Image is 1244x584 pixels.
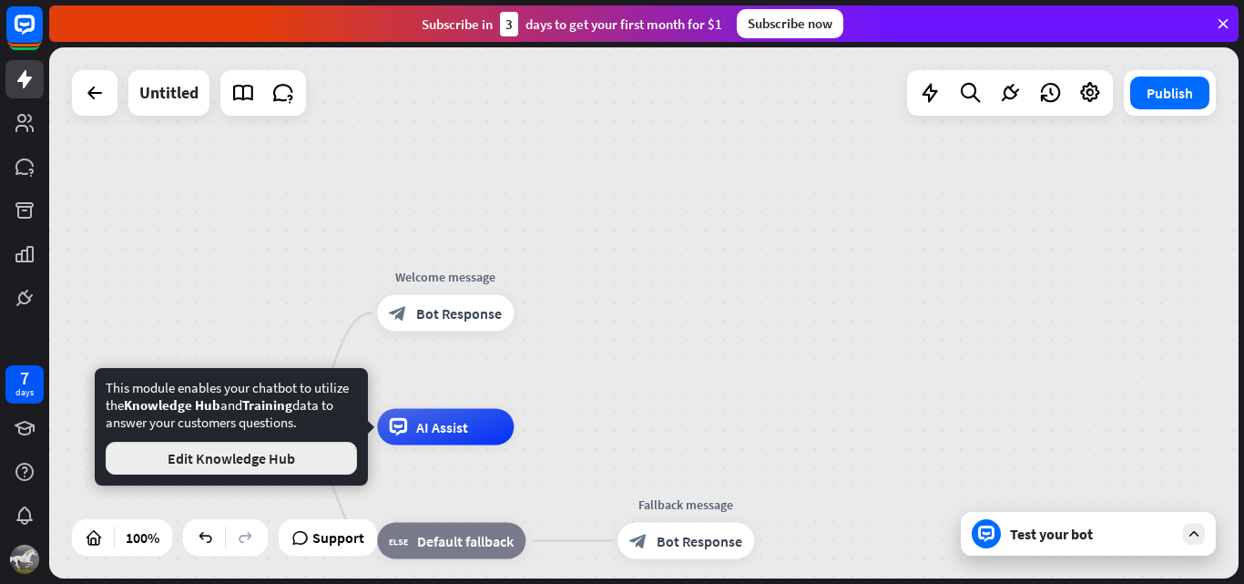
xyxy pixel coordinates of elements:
[15,7,69,62] button: Open LiveChat chat widget
[120,523,165,552] div: 100%
[5,365,44,404] a: 7 days
[15,386,34,399] div: days
[389,304,407,323] i: block_bot_response
[363,268,527,286] div: Welcome message
[1010,525,1174,543] div: Test your bot
[106,379,357,475] div: This module enables your chatbot to utilize the and data to answer your customers questions.
[629,532,647,550] i: block_bot_response
[737,9,843,38] div: Subscribe now
[500,12,518,36] div: 3
[416,418,468,436] span: AI Assist
[312,523,364,552] span: Support
[20,370,29,386] div: 7
[416,304,502,323] span: Bot Response
[657,532,742,550] span: Bot Response
[136,364,300,400] div: shruti-mental health companion
[389,532,408,550] i: block_fallback
[417,532,514,550] span: Default fallback
[1130,77,1209,109] button: Publish
[106,442,357,475] button: Edit Knowledge Hub
[139,70,199,116] div: Untitled
[124,396,220,414] span: Knowledge Hub
[604,496,768,514] div: Fallback message
[242,396,292,414] span: Training
[422,12,722,36] div: Subscribe in days to get your first month for $1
